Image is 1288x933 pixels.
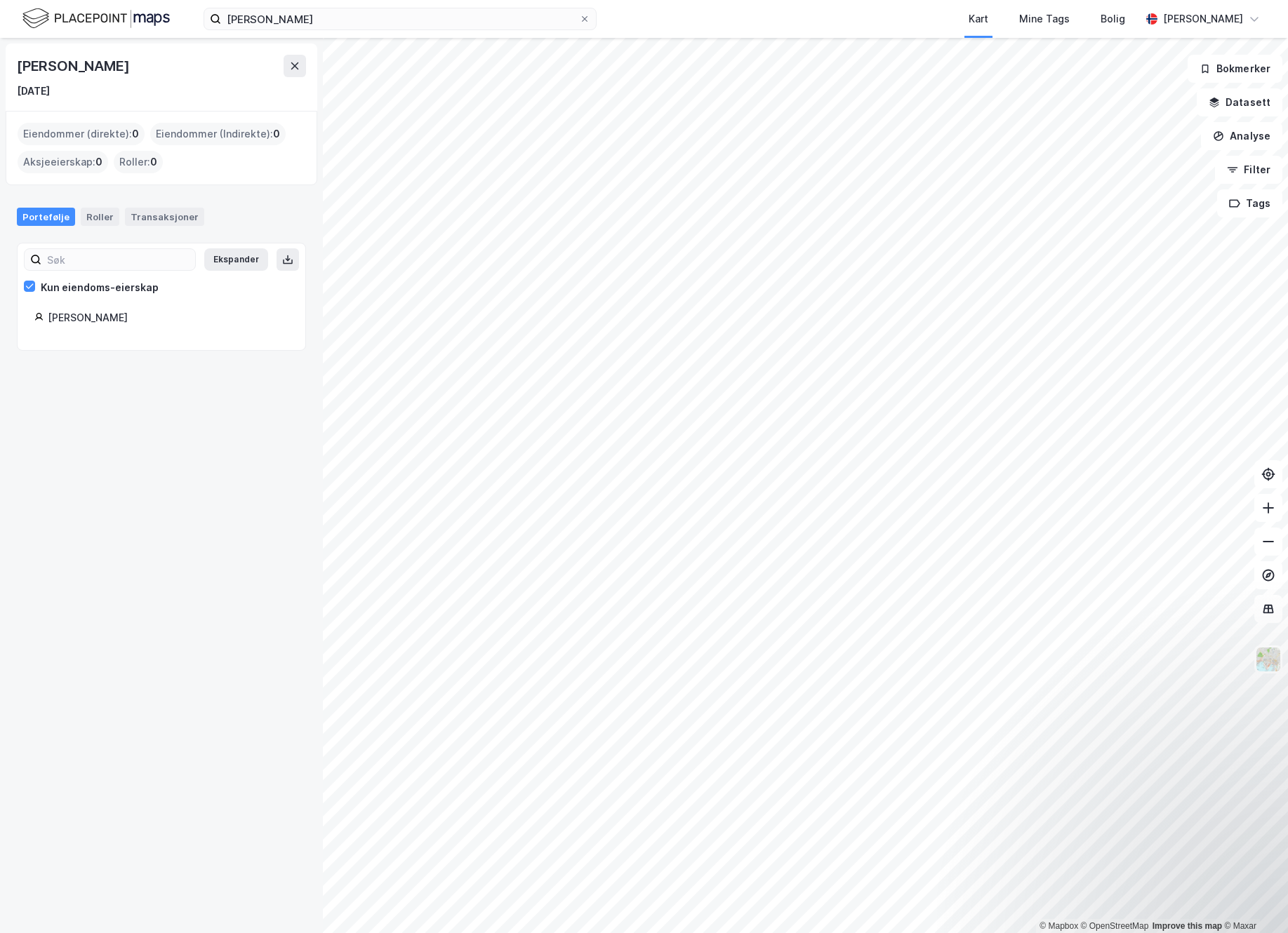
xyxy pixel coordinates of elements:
[125,208,204,226] div: Transaksjoner
[114,151,163,173] div: Roller :
[41,249,195,270] input: Søk
[1153,921,1222,931] a: Improve this map
[1188,55,1282,83] button: Bokmerker
[1101,11,1125,27] div: Bolig
[1197,88,1282,116] button: Datasett
[95,154,102,170] span: 0
[132,126,139,142] span: 0
[273,126,280,142] span: 0
[17,83,50,100] div: [DATE]
[48,309,288,326] div: [PERSON_NAME]
[1019,11,1070,27] div: Mine Tags
[1040,921,1078,931] a: Mapbox
[150,123,286,145] div: Eiendommer (Indirekte) :
[1215,156,1282,184] button: Filter
[221,8,579,29] input: Søk på adresse, matrikkel, gårdeiere, leietakere eller personer
[17,208,75,226] div: Portefølje
[1255,646,1282,673] img: Z
[150,154,157,170] span: 0
[81,208,119,226] div: Roller
[1163,11,1243,27] div: [PERSON_NAME]
[204,248,268,271] button: Ekspander
[17,55,132,77] div: [PERSON_NAME]
[1081,921,1149,931] a: OpenStreetMap
[1201,122,1282,150] button: Analyse
[22,6,170,31] img: logo.f888ab2527a4732fd821a326f86c7f29.svg
[969,11,988,27] div: Kart
[41,279,159,296] div: Kun eiendoms-eierskap
[1217,189,1282,217] button: Tags
[18,123,145,145] div: Eiendommer (direkte) :
[18,151,108,173] div: Aksjeeierskap :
